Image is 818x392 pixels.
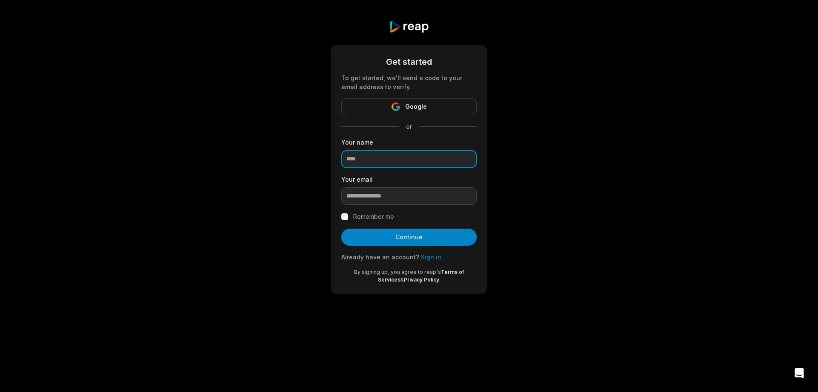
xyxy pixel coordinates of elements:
[399,122,419,131] span: or
[405,102,427,112] span: Google
[341,175,477,184] label: Your email
[341,73,477,91] div: To get started, we'll send a code to your email address to verify.
[341,253,419,261] span: Already have an account?
[341,98,477,115] button: Google
[400,276,404,283] span: &
[354,269,441,275] span: By signing up, you agree to reap's
[341,55,477,68] div: Get started
[341,229,477,246] button: Continue
[341,138,477,147] label: Your name
[789,363,809,383] div: Open Intercom Messenger
[439,276,441,283] span: .
[353,212,394,222] label: Remember me
[421,253,441,261] a: Sign in
[404,276,439,283] a: Privacy Policy
[389,20,429,33] img: reap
